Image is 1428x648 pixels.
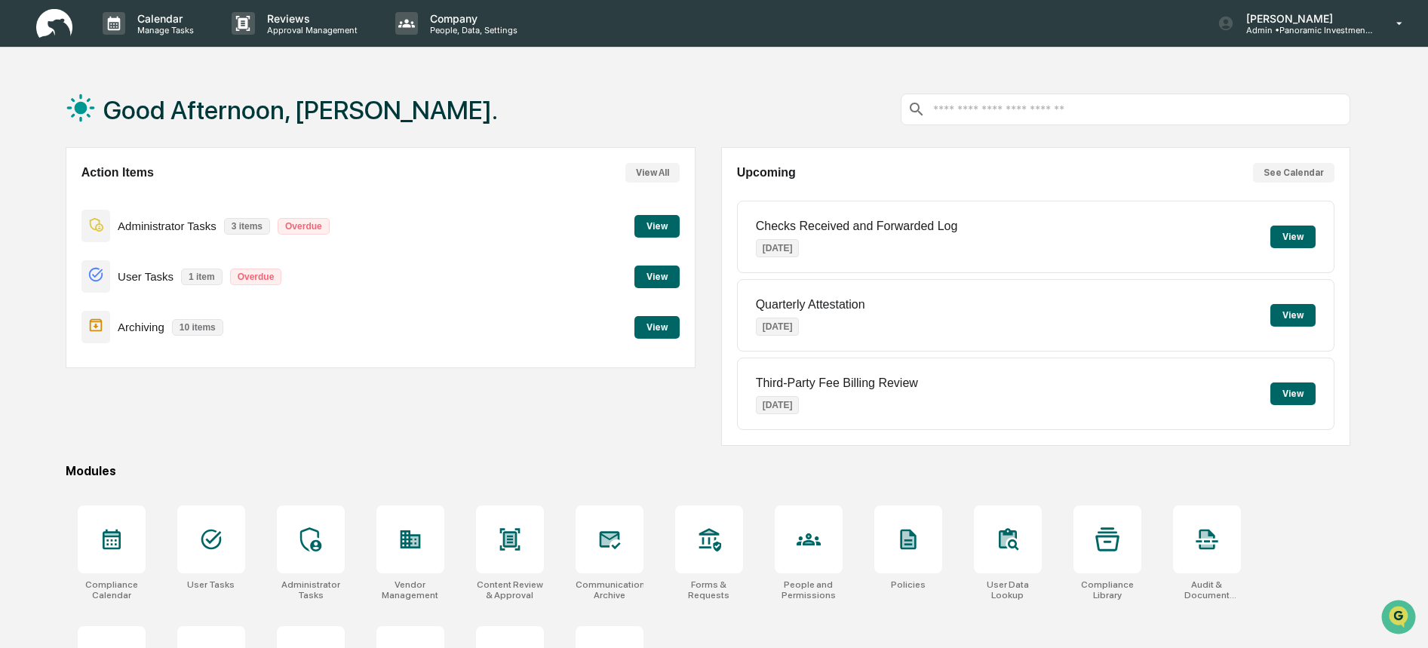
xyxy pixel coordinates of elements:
[634,218,680,232] a: View
[150,256,183,267] span: Pylon
[1073,579,1141,600] div: Compliance Library
[1234,12,1374,25] p: [PERSON_NAME]
[30,190,97,205] span: Preclearance
[1253,163,1334,183] button: See Calendar
[187,579,235,590] div: User Tasks
[675,579,743,600] div: Forms & Requests
[9,184,103,211] a: 🖐️Preclearance
[30,219,95,234] span: Data Lookup
[9,213,101,240] a: 🔎Data Lookup
[15,115,42,143] img: 1746055101610-c473b297-6a78-478c-a979-82029cc54cd1
[118,321,164,333] p: Archiving
[124,190,187,205] span: Attestations
[51,131,191,143] div: We're available if you need us!
[625,163,680,183] button: View All
[118,220,217,232] p: Administrator Tasks
[172,319,223,336] p: 10 items
[125,12,201,25] p: Calendar
[891,579,926,590] div: Policies
[66,464,1351,478] div: Modules
[278,218,330,235] p: Overdue
[756,220,958,233] p: Checks Received and Forwarded Log
[255,25,365,35] p: Approval Management
[15,220,27,232] div: 🔎
[230,269,282,285] p: Overdue
[1270,226,1316,248] button: View
[51,115,247,131] div: Start new chat
[376,579,444,600] div: Vendor Management
[181,269,223,285] p: 1 item
[1173,579,1241,600] div: Audit & Document Logs
[737,166,796,180] h2: Upcoming
[109,192,121,204] div: 🗄️
[418,25,525,35] p: People, Data, Settings
[106,255,183,267] a: Powered byPylon
[1270,382,1316,405] button: View
[756,239,800,257] p: [DATE]
[118,270,174,283] p: User Tasks
[103,184,193,211] a: 🗄️Attestations
[634,215,680,238] button: View
[756,376,918,390] p: Third-Party Fee Billing Review
[103,95,498,125] h1: Good Afternoon, [PERSON_NAME].
[634,316,680,339] button: View
[576,579,643,600] div: Communications Archive
[15,192,27,204] div: 🖐️
[1234,25,1374,35] p: Admin • Panoramic Investment Advisors
[255,12,365,25] p: Reviews
[256,120,275,138] button: Start new chat
[224,218,270,235] p: 3 items
[756,396,800,414] p: [DATE]
[974,579,1042,600] div: User Data Lookup
[756,318,800,336] p: [DATE]
[476,579,544,600] div: Content Review & Approval
[36,9,72,38] img: logo
[81,166,154,180] h2: Action Items
[1380,598,1420,639] iframe: Open customer support
[78,579,146,600] div: Compliance Calendar
[418,12,525,25] p: Company
[775,579,843,600] div: People and Permissions
[1270,304,1316,327] button: View
[15,32,275,56] p: How can we help?
[634,266,680,288] button: View
[756,298,865,312] p: Quarterly Attestation
[277,579,345,600] div: Administrator Tasks
[634,269,680,283] a: View
[634,319,680,333] a: View
[125,25,201,35] p: Manage Tasks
